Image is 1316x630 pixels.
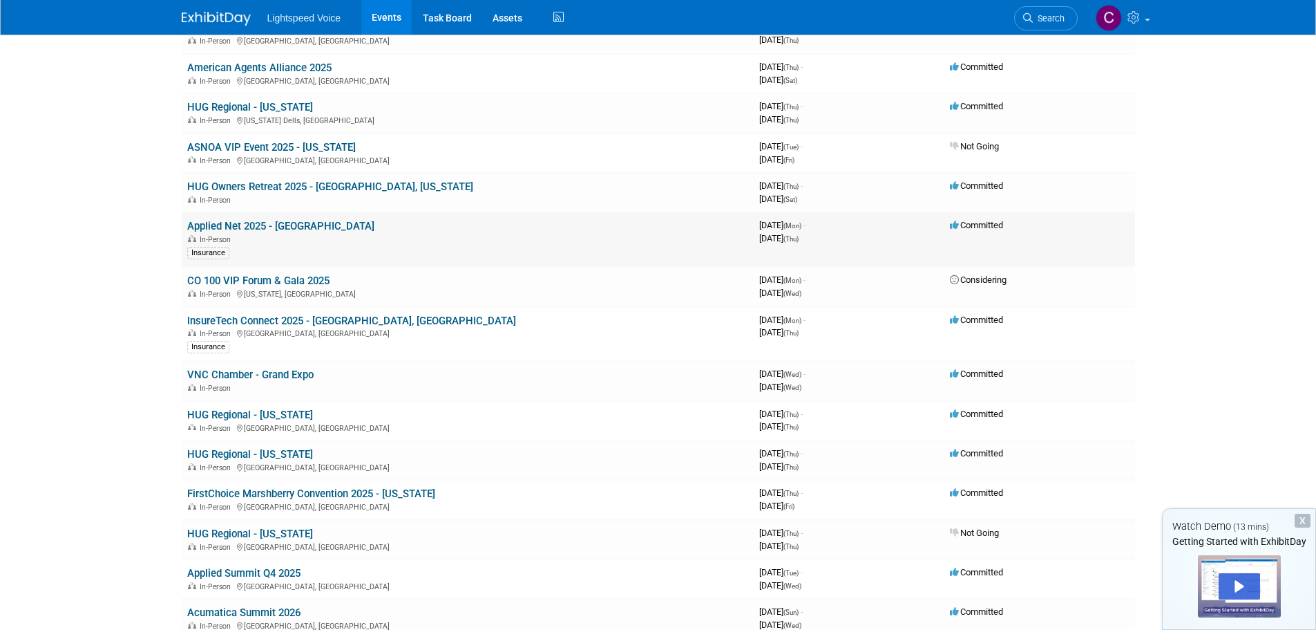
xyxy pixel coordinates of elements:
span: [DATE] [759,501,794,511]
span: (Wed) [783,384,801,391]
img: In-Person Event [188,116,196,123]
span: - [801,101,803,111]
span: - [801,409,803,419]
span: (Thu) [783,183,799,190]
span: (Sat) [783,77,797,84]
img: In-Person Event [188,329,196,336]
span: (Thu) [783,423,799,431]
a: Search [1014,6,1078,30]
img: In-Person Event [188,463,196,470]
a: ASNOA VIP Event 2025 - [US_STATE] [187,141,356,154]
span: Committed [950,369,1003,379]
a: Applied Net 2025 - [GEOGRAPHIC_DATA] [187,220,374,232]
span: (Sun) [783,609,799,616]
a: Applied Summit Q4 2025 [187,567,301,580]
span: (Thu) [783,103,799,111]
span: (Thu) [783,329,799,337]
span: (Mon) [783,317,801,324]
span: (Thu) [783,235,799,243]
img: In-Person Event [188,622,196,629]
img: In-Person Event [188,290,196,297]
span: (Tue) [783,569,799,577]
img: In-Person Event [188,37,196,44]
div: [GEOGRAPHIC_DATA], [GEOGRAPHIC_DATA] [187,580,748,591]
a: Acumatica Summit 2026 [187,606,301,619]
span: Committed [950,101,1003,111]
img: In-Person Event [188,196,196,203]
span: Considering [950,275,1007,285]
a: American Agents Alliance 2025 [187,62,332,74]
span: In-Person [200,196,235,205]
a: HUG Regional - [US_STATE] [187,101,313,113]
span: Not Going [950,528,999,538]
span: In-Person [200,329,235,338]
span: [DATE] [759,382,801,392]
span: [DATE] [759,580,801,591]
span: - [801,141,803,151]
div: Watch Demo [1163,519,1315,534]
div: [GEOGRAPHIC_DATA], [GEOGRAPHIC_DATA] [187,422,748,433]
span: [DATE] [759,62,803,72]
span: [DATE] [759,288,801,298]
a: FirstChoice Marshberry Convention 2025 - [US_STATE] [187,488,435,500]
span: [DATE] [759,541,799,551]
span: [DATE] [759,180,803,191]
span: In-Person [200,582,235,591]
img: In-Person Event [188,424,196,431]
img: ExhibitDay [182,12,251,26]
span: [DATE] [759,141,803,151]
span: (Thu) [783,450,799,458]
span: (Thu) [783,543,799,550]
span: - [803,369,805,379]
a: VNC Chamber - Grand Expo [187,369,314,381]
span: [DATE] [759,620,801,630]
span: [DATE] [759,275,805,285]
span: [DATE] [759,421,799,432]
span: In-Person [200,503,235,512]
span: - [801,62,803,72]
span: Committed [950,567,1003,577]
span: [DATE] [759,233,799,243]
span: [DATE] [759,488,803,498]
img: In-Person Event [188,156,196,163]
span: In-Person [200,235,235,244]
span: [DATE] [759,35,799,45]
span: - [801,448,803,458]
span: (13 mins) [1233,522,1269,532]
span: Committed [950,448,1003,458]
span: Committed [950,62,1003,72]
span: (Thu) [783,490,799,497]
span: (Thu) [783,411,799,418]
a: HUG Regional - [US_STATE] [187,528,313,540]
img: In-Person Event [188,543,196,550]
span: In-Person [200,116,235,125]
div: [GEOGRAPHIC_DATA], [GEOGRAPHIC_DATA] [187,327,748,338]
span: In-Person [200,77,235,86]
span: In-Person [200,37,235,46]
span: Committed [950,315,1003,325]
span: [DATE] [759,409,803,419]
span: Lightspeed Voice [267,12,341,24]
div: Play [1219,573,1260,600]
span: (Thu) [783,463,799,471]
span: [DATE] [759,528,803,538]
span: (Thu) [783,37,799,44]
span: In-Person [200,463,235,472]
span: (Thu) [783,530,799,537]
div: [GEOGRAPHIC_DATA], [GEOGRAPHIC_DATA] [187,501,748,512]
span: (Tue) [783,143,799,151]
span: (Fri) [783,503,794,510]
span: - [803,220,805,230]
span: [DATE] [759,114,799,124]
span: - [801,488,803,498]
span: [DATE] [759,327,799,337]
img: In-Person Event [188,503,196,510]
span: (Wed) [783,371,801,378]
img: Christopher Taylor [1096,5,1122,31]
a: CO 100 VIP Forum & Gala 2025 [187,275,330,287]
div: [GEOGRAPHIC_DATA], [GEOGRAPHIC_DATA] [187,35,748,46]
span: In-Person [200,543,235,552]
span: (Mon) [783,222,801,230]
div: [GEOGRAPHIC_DATA], [GEOGRAPHIC_DATA] [187,461,748,472]
div: [GEOGRAPHIC_DATA], [GEOGRAPHIC_DATA] [187,541,748,552]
